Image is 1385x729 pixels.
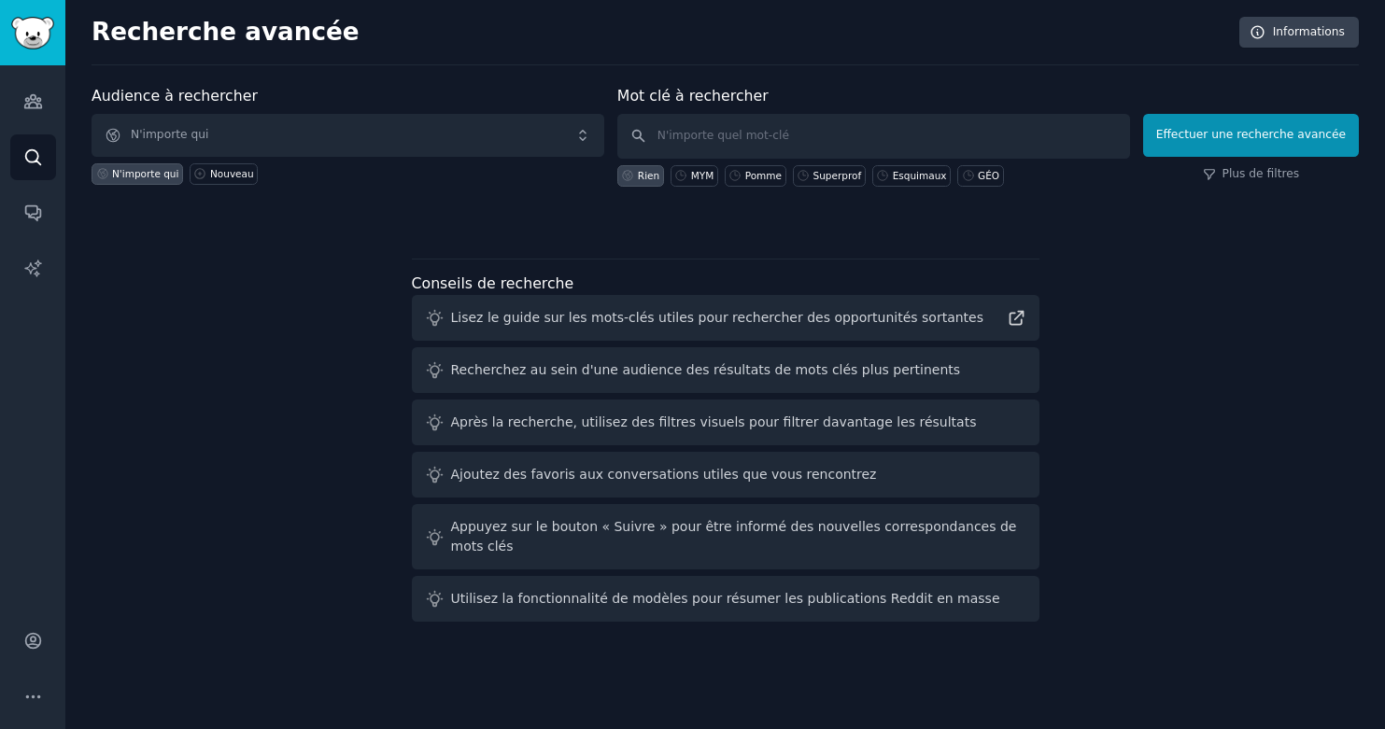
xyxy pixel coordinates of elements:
[210,168,254,179] font: Nouveau
[745,170,782,181] font: Pomme
[1222,167,1300,180] font: Plus de filtres
[451,310,984,325] font: Lisez le guide sur les mots-clés utiles pour rechercher des opportunités sortantes
[617,87,769,105] font: Mot clé à rechercher
[112,168,178,179] font: N'importe qui
[451,414,977,429] font: Après la recherche, utilisez des filtres visuels pour filtrer davantage les résultats
[131,128,208,141] font: N'importe qui
[1156,128,1346,141] font: Effectuer une recherche avancée
[451,362,961,377] font: Recherchez au sein d'une audience des résultats de mots clés plus pertinents
[1273,25,1345,38] font: Informations
[1239,17,1359,49] a: Informations
[893,170,947,181] font: Esquimaux
[412,274,574,292] font: Conseils de recherche
[92,87,258,105] font: Audience à rechercher
[638,170,659,181] font: Rien
[451,519,1017,554] font: Appuyez sur le bouton « Suivre » pour être informé des nouvelles correspondances de mots clés
[1143,114,1359,157] button: Effectuer une recherche avancée
[451,467,877,482] font: Ajoutez des favoris aux conversations utiles que vous rencontrez
[11,17,54,49] img: Logo de GummySearch
[190,163,258,185] a: Nouveau
[617,114,1130,159] input: N'importe quel mot-clé
[813,170,862,181] font: Superprof
[92,18,360,46] font: Recherche avancée
[691,170,714,181] font: MYM
[978,170,999,181] font: GÉO
[451,591,1000,606] font: Utilisez la fonctionnalité de modèles pour résumer les publications Reddit en masse
[1203,166,1300,183] a: Plus de filtres
[92,114,604,157] button: N'importe qui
